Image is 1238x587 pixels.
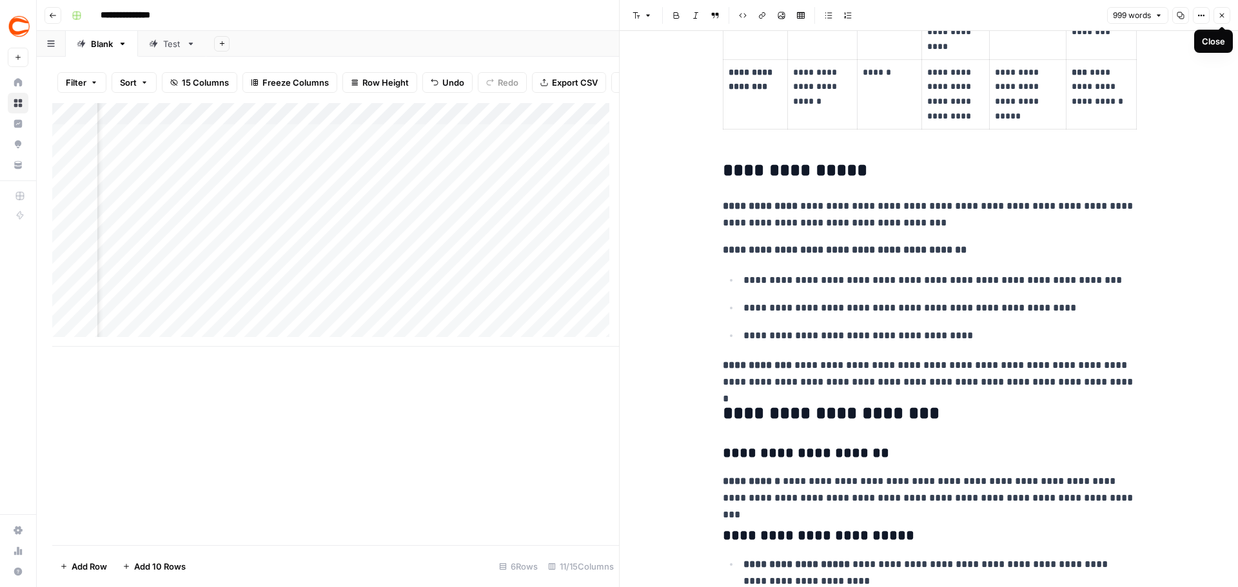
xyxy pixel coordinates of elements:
button: Redo [478,72,527,93]
span: Filter [66,76,86,89]
span: 999 words [1113,10,1151,21]
span: Add 10 Rows [134,560,186,573]
a: Home [8,72,28,93]
a: Insights [8,113,28,134]
div: 11/15 Columns [543,556,619,577]
button: Freeze Columns [242,72,337,93]
div: 6 Rows [494,556,543,577]
button: Help + Support [8,561,28,582]
button: Sort [112,72,157,93]
a: Browse [8,93,28,113]
div: Blank [91,37,113,50]
span: Redo [498,76,518,89]
button: Row Height [342,72,417,93]
button: Export CSV [532,72,606,93]
span: Undo [442,76,464,89]
a: Test [138,31,206,57]
a: Opportunities [8,134,28,155]
div: Test [163,37,181,50]
button: Workspace: Covers [8,10,28,43]
span: 15 Columns [182,76,229,89]
a: Blank [66,31,138,57]
button: Filter [57,72,106,93]
span: Add Row [72,560,107,573]
button: Add Row [52,556,115,577]
a: Your Data [8,155,28,175]
button: Undo [422,72,473,93]
span: Sort [120,76,137,89]
button: 15 Columns [162,72,237,93]
button: 999 words [1107,7,1168,24]
span: Freeze Columns [262,76,329,89]
span: Row Height [362,76,409,89]
a: Usage [8,541,28,561]
span: Export CSV [552,76,598,89]
div: Close [1202,35,1225,48]
img: Covers Logo [8,15,31,38]
a: Settings [8,520,28,541]
button: Add 10 Rows [115,556,193,577]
